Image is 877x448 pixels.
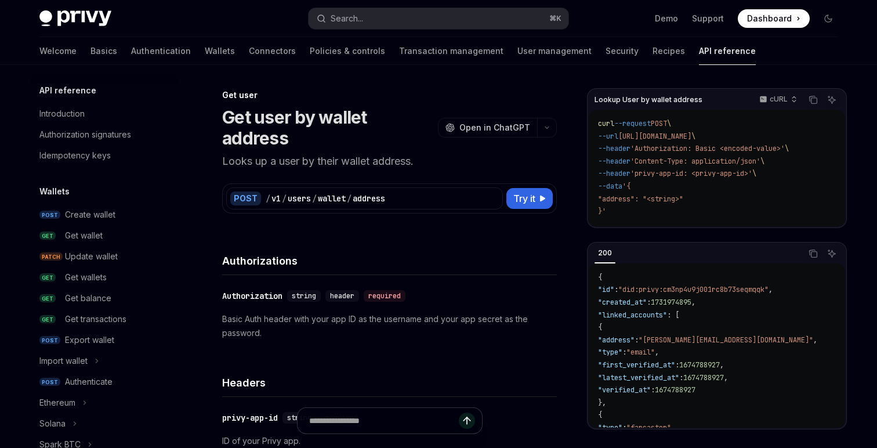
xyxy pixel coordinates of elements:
span: , [769,285,773,294]
a: GETGet transactions [30,309,179,330]
h5: Wallets [39,185,70,198]
span: GET [39,232,56,240]
button: Open in ChatGPT [438,118,537,138]
h4: Headers [222,375,557,391]
a: PATCHUpdate wallet [30,246,179,267]
span: "first_verified_at" [598,360,675,370]
div: Authorization [222,290,282,302]
span: : [635,335,639,345]
span: Lookup User by wallet address [595,95,702,104]
div: Get user [222,89,557,101]
span: : [675,360,679,370]
div: / [266,193,270,204]
span: }' [598,207,606,216]
span: Try it [513,192,535,205]
span: : [647,298,651,307]
a: Security [606,37,639,65]
span: 1674788927 [679,360,720,370]
span: Dashboard [747,13,792,24]
span: ⌘ K [549,14,561,23]
span: "type" [598,348,622,357]
span: "did:privy:cm3np4u9j001rc8b73seqmqqk" [618,285,769,294]
p: Basic Auth header with your app ID as the username and your app secret as the password. [222,312,557,340]
span: --data [598,182,622,191]
a: GETGet balance [30,288,179,309]
button: Ask AI [824,92,839,107]
div: 200 [595,246,615,260]
button: Try it [506,188,553,209]
h5: API reference [39,84,96,97]
span: POST [39,336,60,345]
span: }, [598,398,606,407]
div: Get wallet [65,229,103,243]
div: Export wallet [65,333,114,347]
span: --header [598,169,630,178]
span: , [691,298,695,307]
a: Introduction [30,103,179,124]
button: Toggle Solana section [30,413,179,434]
div: Ethereum [39,396,75,410]
div: v1 [271,193,281,204]
span: GET [39,315,56,324]
div: / [347,193,351,204]
a: Basics [90,37,117,65]
a: Authorization signatures [30,124,179,145]
span: : [ [667,310,679,320]
span: : [679,373,683,382]
span: , [655,348,659,357]
button: Open search [309,8,568,29]
div: wallet [318,193,346,204]
span: header [330,291,354,301]
span: : [614,285,618,294]
a: GETGet wallets [30,267,179,288]
div: required [364,290,405,302]
a: Wallets [205,37,235,65]
span: 'Authorization: Basic <encoded-value>' [630,144,785,153]
h4: Authorizations [222,253,557,269]
div: Authenticate [65,375,113,389]
span: "address" [598,335,635,345]
a: POSTAuthenticate [30,371,179,392]
p: cURL [770,95,788,104]
span: , [724,373,728,382]
a: Demo [655,13,678,24]
a: API reference [699,37,756,65]
span: string [292,291,316,301]
a: Support [692,13,724,24]
span: "[PERSON_NAME][EMAIL_ADDRESS][DOMAIN_NAME]" [639,335,813,345]
a: Recipes [653,37,685,65]
span: 'privy-app-id: <privy-app-id>' [630,169,752,178]
div: Idempotency keys [39,149,111,162]
a: Policies & controls [310,37,385,65]
div: / [312,193,317,204]
span: , [813,335,817,345]
div: POST [230,192,261,205]
span: curl [598,119,614,128]
span: "address": "<string>" [598,194,683,204]
span: 1731974895 [651,298,691,307]
span: '{ [622,182,630,191]
span: { [598,410,602,420]
a: Connectors [249,37,296,65]
div: Import wallet [39,354,88,368]
span: \ [691,132,695,141]
div: Get wallets [65,270,107,284]
span: \ [752,169,756,178]
input: Ask a question... [309,408,459,433]
a: Idempotency keys [30,145,179,166]
button: cURL [753,90,802,110]
span: --url [598,132,618,141]
span: : [622,423,626,432]
button: Toggle dark mode [819,9,838,28]
span: \ [667,119,671,128]
span: 1674788927 [683,373,724,382]
span: --request [614,119,651,128]
h1: Get user by wallet address [222,107,433,149]
a: POSTExport wallet [30,330,179,351]
a: GETGet wallet [30,225,179,246]
div: Get transactions [65,312,126,326]
div: Update wallet [65,250,118,263]
span: POST [39,378,60,386]
button: Copy the contents from the code block [806,92,821,107]
span: POST [39,211,60,219]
